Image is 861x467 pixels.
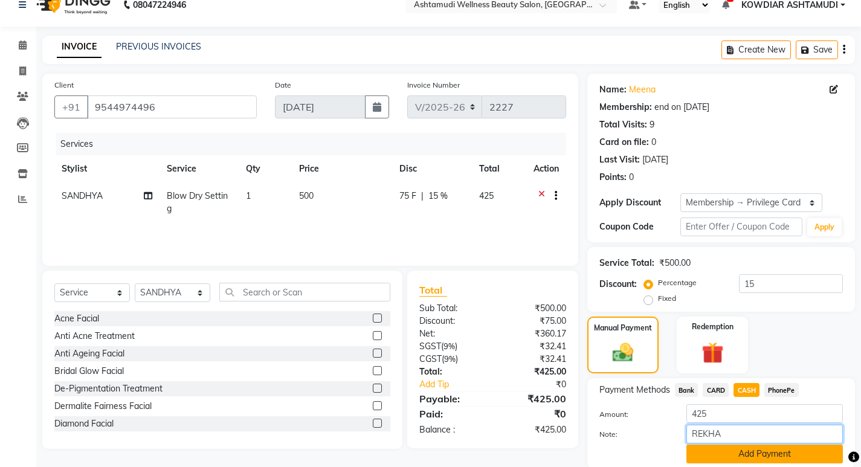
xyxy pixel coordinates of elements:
span: CASH [734,383,759,397]
div: Last Visit: [599,153,640,166]
div: Points: [599,171,627,184]
span: 9% [443,341,455,351]
label: Note: [590,429,677,440]
div: Dermalite Fairness Facial [54,400,152,413]
div: ₹0 [506,378,575,391]
div: ₹500.00 [659,257,691,269]
span: 1 [246,190,251,201]
a: Meena [629,83,656,96]
div: Anti Acne Treatment [54,330,135,343]
div: 0 [651,136,656,149]
label: Date [275,80,291,91]
span: CGST [419,353,442,364]
label: Client [54,80,74,91]
input: Add Note [686,425,843,443]
input: Search by Name/Mobile/Email/Code [87,95,257,118]
div: Card on file: [599,136,649,149]
div: Apply Discount [599,196,680,209]
span: 425 [479,190,494,201]
label: Percentage [658,277,697,288]
div: Balance : [410,424,492,436]
div: Paid: [410,407,492,421]
th: Qty [239,155,291,182]
button: Add Payment [686,445,843,463]
button: Apply [807,218,842,236]
div: ( ) [410,353,492,366]
div: 9 [650,118,654,131]
div: Payable: [410,391,492,406]
div: Discount: [599,278,637,291]
div: Total Visits: [599,118,647,131]
div: Anti Ageing Facial [54,347,124,360]
th: Action [526,155,566,182]
label: Fixed [658,293,676,304]
div: Total: [410,366,492,378]
div: Coupon Code [599,221,680,233]
a: Add Tip [410,378,506,391]
div: De-Pigmentation Treatment [54,382,163,395]
button: Create New [721,40,791,59]
div: ₹32.41 [492,353,575,366]
span: 9% [444,354,456,364]
div: Bridal Glow Facial [54,365,124,378]
img: _gift.svg [695,340,730,367]
div: ₹360.17 [492,327,575,340]
label: Invoice Number [407,80,460,91]
div: ₹75.00 [492,315,575,327]
span: Bank [675,383,698,397]
span: PhonePe [764,383,799,397]
div: Membership: [599,101,652,114]
button: +91 [54,95,88,118]
div: ₹425.00 [492,366,575,378]
input: Enter Offer / Coupon Code [680,217,802,236]
input: Search or Scan [219,283,390,301]
button: Save [796,40,838,59]
span: SANDHYA [62,190,103,201]
input: Amount [686,404,843,423]
span: 500 [299,190,314,201]
th: Service [160,155,239,182]
th: Stylist [54,155,160,182]
span: Blow Dry Setting [167,190,228,214]
span: Total [419,284,447,297]
label: Amount: [590,409,677,420]
div: ₹425.00 [492,391,575,406]
div: ₹0 [492,407,575,421]
div: ( ) [410,340,492,353]
div: Acne Facial [54,312,99,325]
div: end on [DATE] [654,101,709,114]
span: 75 F [399,190,416,202]
div: ₹425.00 [492,424,575,436]
div: 0 [629,171,634,184]
div: ₹500.00 [492,302,575,315]
div: Services [56,133,575,155]
div: ₹32.41 [492,340,575,353]
div: Service Total: [599,257,654,269]
th: Disc [392,155,472,182]
img: _cash.svg [606,341,640,365]
div: [DATE] [642,153,668,166]
span: SGST [419,341,441,352]
div: Diamond Facial [54,417,114,430]
div: Net: [410,327,492,340]
span: CARD [703,383,729,397]
label: Redemption [692,321,734,332]
th: Price [292,155,392,182]
a: PREVIOUS INVOICES [116,41,201,52]
label: Manual Payment [594,323,652,333]
span: | [421,190,424,202]
th: Total [472,155,526,182]
div: Name: [599,83,627,96]
div: Discount: [410,315,492,327]
span: Payment Methods [599,384,670,396]
div: Sub Total: [410,302,492,315]
a: INVOICE [57,36,102,58]
span: 15 % [428,190,448,202]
